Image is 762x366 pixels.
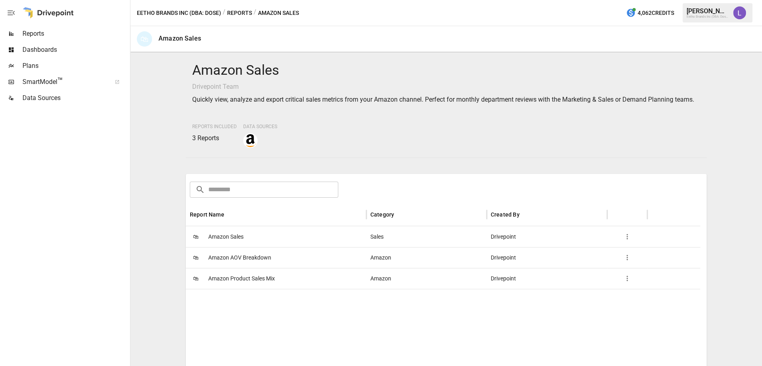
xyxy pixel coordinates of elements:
[687,15,728,18] div: Eetho Brands Inc (DBA: Dose)
[22,93,128,103] span: Data Sources
[243,124,277,129] span: Data Sources
[687,7,728,15] div: [PERSON_NAME]
[208,268,275,289] span: Amazon Product Sales Mix
[520,209,532,220] button: Sort
[244,134,257,147] img: amazon
[190,231,202,243] span: 🛍
[487,226,607,247] div: Drivepoint
[487,247,607,268] div: Drivepoint
[370,211,394,218] div: Category
[491,211,520,218] div: Created By
[366,226,487,247] div: Sales
[190,251,202,264] span: 🛍
[225,209,236,220] button: Sort
[190,272,202,284] span: 🛍
[395,209,406,220] button: Sort
[22,61,128,71] span: Plans
[733,6,746,19] img: Lindsay North
[22,29,128,39] span: Reports
[227,8,252,18] button: Reports
[57,76,63,86] span: ™
[638,8,674,18] span: 4,062 Credits
[158,35,201,42] div: Amazon Sales
[192,95,700,104] p: Quickly view, analyze and export critical sales metrics from your Amazon channel. Perfect for mon...
[623,6,677,20] button: 4,062Credits
[22,77,106,87] span: SmartModel
[223,8,226,18] div: /
[208,227,244,247] span: Amazon Sales
[366,268,487,289] div: Amazon
[254,8,256,18] div: /
[192,62,700,79] h4: Amazon Sales
[366,247,487,268] div: Amazon
[190,211,224,218] div: Report Name
[487,268,607,289] div: Drivepoint
[137,31,152,47] div: 🛍
[137,8,221,18] button: Eetho Brands Inc (DBA: Dose)
[192,133,237,143] p: 3 Reports
[192,82,700,92] p: Drivepoint Team
[22,45,128,55] span: Dashboards
[728,2,751,24] button: Lindsay North
[192,124,237,129] span: Reports Included
[208,247,271,268] span: Amazon AOV Breakdown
